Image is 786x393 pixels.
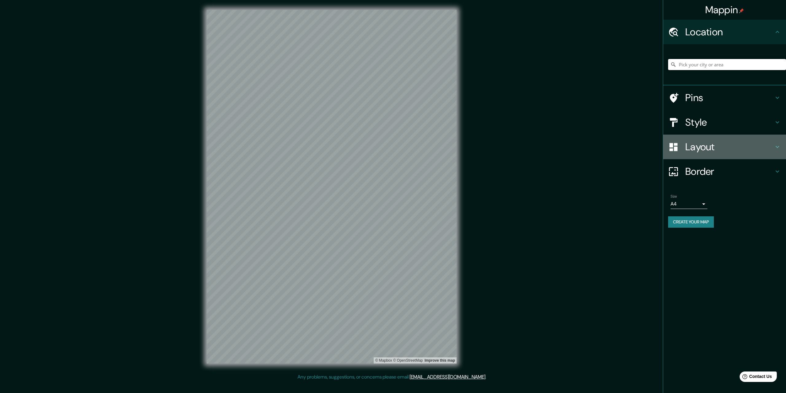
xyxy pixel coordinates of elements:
[663,135,786,159] div: Layout
[425,358,455,363] a: Map feedback
[663,159,786,184] div: Border
[705,4,744,16] h4: Mappin
[393,358,423,363] a: OpenStreetMap
[671,199,707,209] div: A4
[739,8,744,13] img: pin-icon.png
[207,10,457,364] canvas: Map
[663,85,786,110] div: Pins
[668,216,714,228] button: Create your map
[375,358,392,363] a: Mapbox
[685,165,774,178] h4: Border
[668,59,786,70] input: Pick your city or area
[663,110,786,135] div: Style
[731,369,779,386] iframe: Help widget launcher
[685,116,774,128] h4: Style
[487,373,488,381] div: .
[486,373,487,381] div: .
[410,374,485,380] a: [EMAIL_ADDRESS][DOMAIN_NAME]
[671,194,677,199] label: Size
[685,141,774,153] h4: Layout
[663,20,786,44] div: Location
[298,373,486,381] p: Any problems, suggestions, or concerns please email .
[685,26,774,38] h4: Location
[685,92,774,104] h4: Pins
